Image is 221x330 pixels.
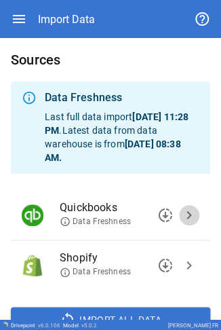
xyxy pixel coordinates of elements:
span: downloading [157,207,174,223]
span: Data Freshness [60,216,131,227]
img: Shopify [22,255,43,276]
div: Model [63,322,97,328]
div: Data Freshness [45,90,199,106]
img: Quickbooks [22,204,43,226]
img: Drivepoint [3,321,8,327]
div: [PERSON_NAME] FR [168,322,218,328]
span: Quickbooks [60,200,178,216]
b: [DATE] 08:38 AM . [45,139,180,163]
h6: Sources [11,49,210,71]
div: Import Data [38,13,95,26]
span: chevron_right [181,257,197,274]
p: Last full data import . Latest data from data warehouse is from [45,110,199,164]
span: Shopify [60,250,178,266]
span: chevron_right [181,207,197,223]
span: Import All Data [79,311,161,328]
span: Data Freshness [60,266,131,278]
span: downloading [157,257,174,274]
div: Drivepoint [11,322,60,328]
b: [DATE] 11:28 PM [45,111,188,136]
span: sync [60,311,76,327]
span: v 5.0.2 [81,322,97,328]
span: v 6.0.106 [38,322,60,328]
